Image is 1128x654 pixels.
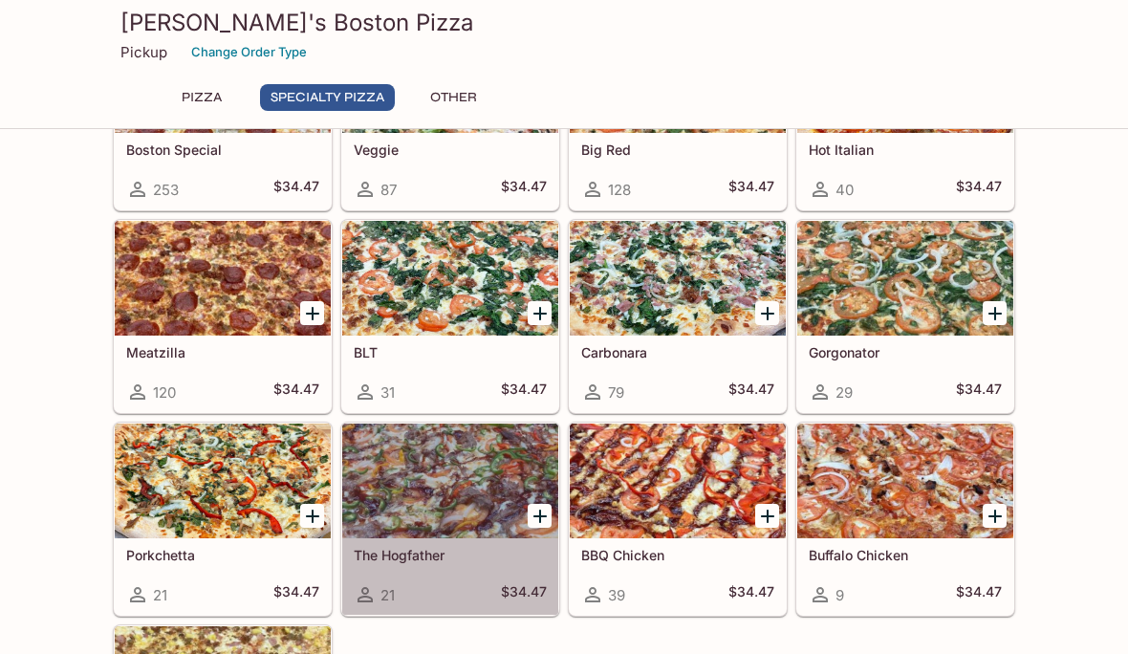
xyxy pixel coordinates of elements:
[570,424,786,538] div: BBQ Chicken
[956,583,1002,606] h5: $34.47
[983,504,1007,528] button: Add Buffalo Chicken
[115,424,331,538] div: Porkchetta
[796,423,1014,616] a: Buffalo Chicken9$34.47
[126,547,319,563] h5: Porkchetta
[570,221,786,336] div: Carbonara
[809,547,1002,563] h5: Buffalo Chicken
[126,344,319,360] h5: Meatzilla
[581,344,774,360] h5: Carbonara
[755,504,779,528] button: Add BBQ Chicken
[528,504,552,528] button: Add The Hogfather
[570,18,786,133] div: Big Red
[354,547,547,563] h5: The Hogfather
[797,221,1013,336] div: Gorgonator
[120,8,1008,37] h3: [PERSON_NAME]'s Boston Pizza
[608,586,625,604] span: 39
[342,18,558,133] div: Veggie
[153,181,179,199] span: 253
[273,583,319,606] h5: $34.47
[120,43,167,61] p: Pickup
[581,142,774,158] h5: Big Red
[956,381,1002,403] h5: $34.47
[728,583,774,606] h5: $34.47
[183,37,315,67] button: Change Order Type
[410,84,496,111] button: Other
[114,220,332,413] a: Meatzilla120$34.47
[341,220,559,413] a: BLT31$34.47
[115,18,331,133] div: Boston Special
[273,381,319,403] h5: $34.47
[114,423,332,616] a: Porkchetta21$34.47
[835,181,854,199] span: 40
[983,301,1007,325] button: Add Gorgonator
[260,84,395,111] button: Specialty Pizza
[835,383,853,402] span: 29
[501,381,547,403] h5: $34.47
[501,178,547,201] h5: $34.47
[501,583,547,606] h5: $34.47
[796,220,1014,413] a: Gorgonator29$34.47
[153,586,167,604] span: 21
[300,301,324,325] button: Add Meatzilla
[342,221,558,336] div: BLT
[528,301,552,325] button: Add BLT
[380,383,395,402] span: 31
[809,344,1002,360] h5: Gorgonator
[300,504,324,528] button: Add Porkchetta
[728,178,774,201] h5: $34.47
[159,84,245,111] button: Pizza
[797,18,1013,133] div: Hot Italian
[569,423,787,616] a: BBQ Chicken39$34.47
[153,383,176,402] span: 120
[608,383,624,402] span: 79
[835,586,844,604] span: 9
[380,181,397,199] span: 87
[273,178,319,201] h5: $34.47
[380,586,395,604] span: 21
[354,142,547,158] h5: Veggie
[728,381,774,403] h5: $34.47
[341,423,559,616] a: The Hogfather21$34.47
[342,424,558,538] div: The Hogfather
[797,424,1013,538] div: Buffalo Chicken
[581,547,774,563] h5: BBQ Chicken
[608,181,631,199] span: 128
[569,220,787,413] a: Carbonara79$34.47
[126,142,319,158] h5: Boston Special
[354,344,547,360] h5: BLT
[809,142,1002,158] h5: Hot Italian
[115,221,331,336] div: Meatzilla
[755,301,779,325] button: Add Carbonara
[956,178,1002,201] h5: $34.47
